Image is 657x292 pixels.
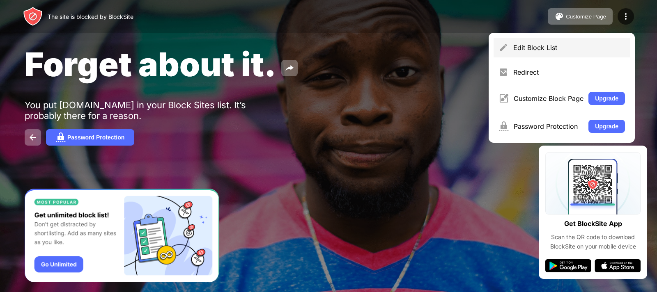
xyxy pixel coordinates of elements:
[545,259,591,272] img: google-play.svg
[514,122,583,130] div: Password Protection
[46,129,134,146] button: Password Protection
[56,132,66,142] img: password.svg
[545,233,641,251] div: Scan the QR code to download BlockSite on your mobile device
[285,63,294,73] img: share.svg
[564,218,622,230] div: Get BlockSite App
[498,43,508,52] img: menu-pencil.svg
[23,7,43,26] img: header-logo.svg
[548,8,613,25] button: Customize Page
[566,14,606,20] div: Customize Page
[554,11,564,21] img: pallet.svg
[595,259,641,272] img: app-store.svg
[513,68,625,76] div: Redirect
[498,94,509,103] img: menu-customize.svg
[588,92,625,105] button: Upgrade
[67,134,124,141] div: Password Protection
[513,43,625,52] div: Edit Block List
[48,13,133,20] div: The site is blocked by BlockSite
[25,100,278,121] div: You put [DOMAIN_NAME] in your Block Sites list. It’s probably there for a reason.
[498,121,509,131] img: menu-password.svg
[25,44,276,84] span: Forget about it.
[588,120,625,133] button: Upgrade
[28,132,38,142] img: back.svg
[514,94,583,103] div: Customize Block Page
[498,67,508,77] img: menu-redirect.svg
[621,11,631,21] img: menu-icon.svg
[25,189,219,283] iframe: Banner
